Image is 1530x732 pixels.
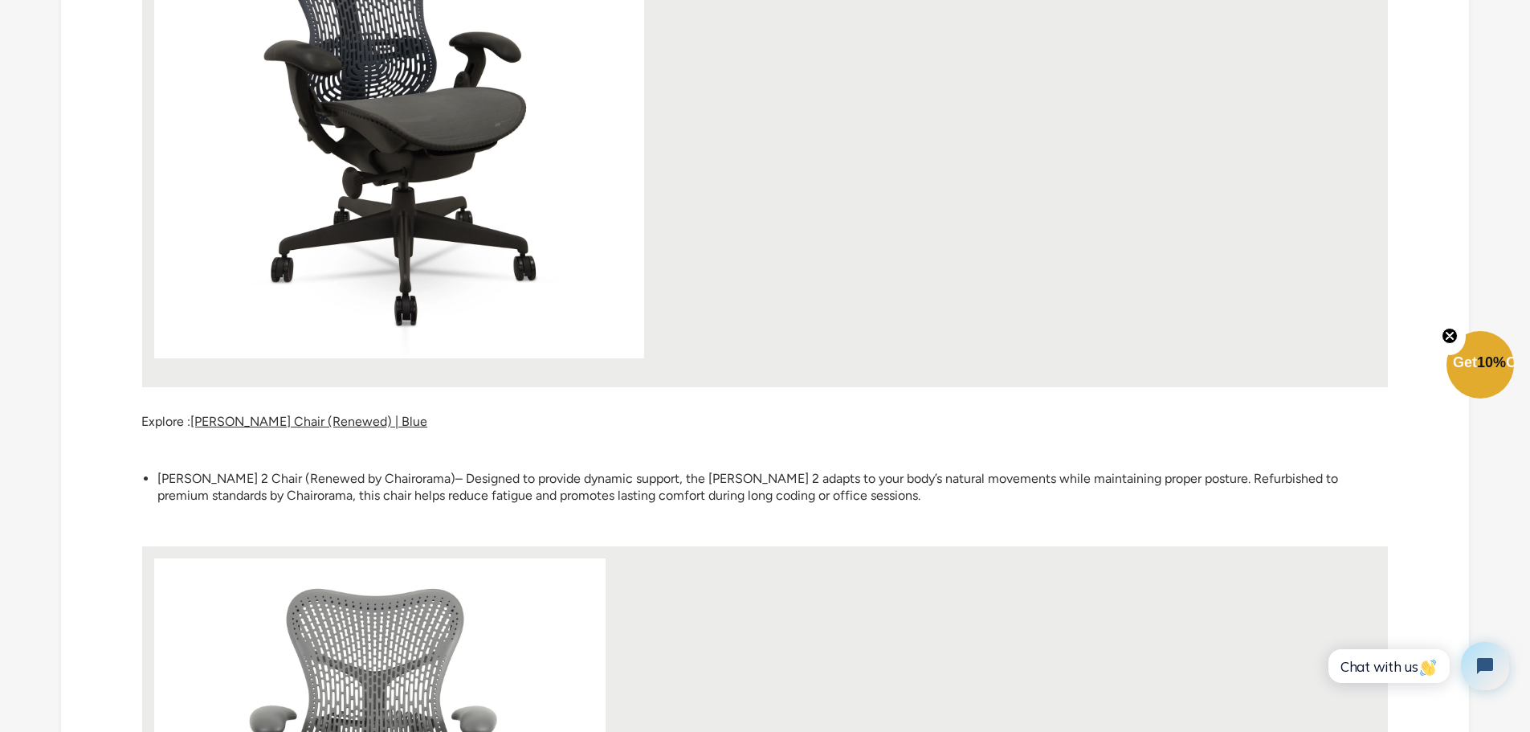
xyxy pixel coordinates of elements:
span: 10% [1477,354,1506,370]
button: Close teaser [1434,318,1466,355]
span: [PERSON_NAME] 2 Chair (Renewed by Chairorama) [157,471,455,486]
span: Explore : [141,414,190,429]
span: Get Off [1453,354,1527,370]
span: – Designed to provide dynamic support, the [PERSON_NAME] 2 adapts to your body’s natural movement... [157,471,1338,503]
div: Get10%OffClose teaser [1446,333,1514,400]
iframe: Tidio Chat [1311,628,1523,704]
a: [PERSON_NAME] Chair (Renewed) | Blue [190,414,427,429]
